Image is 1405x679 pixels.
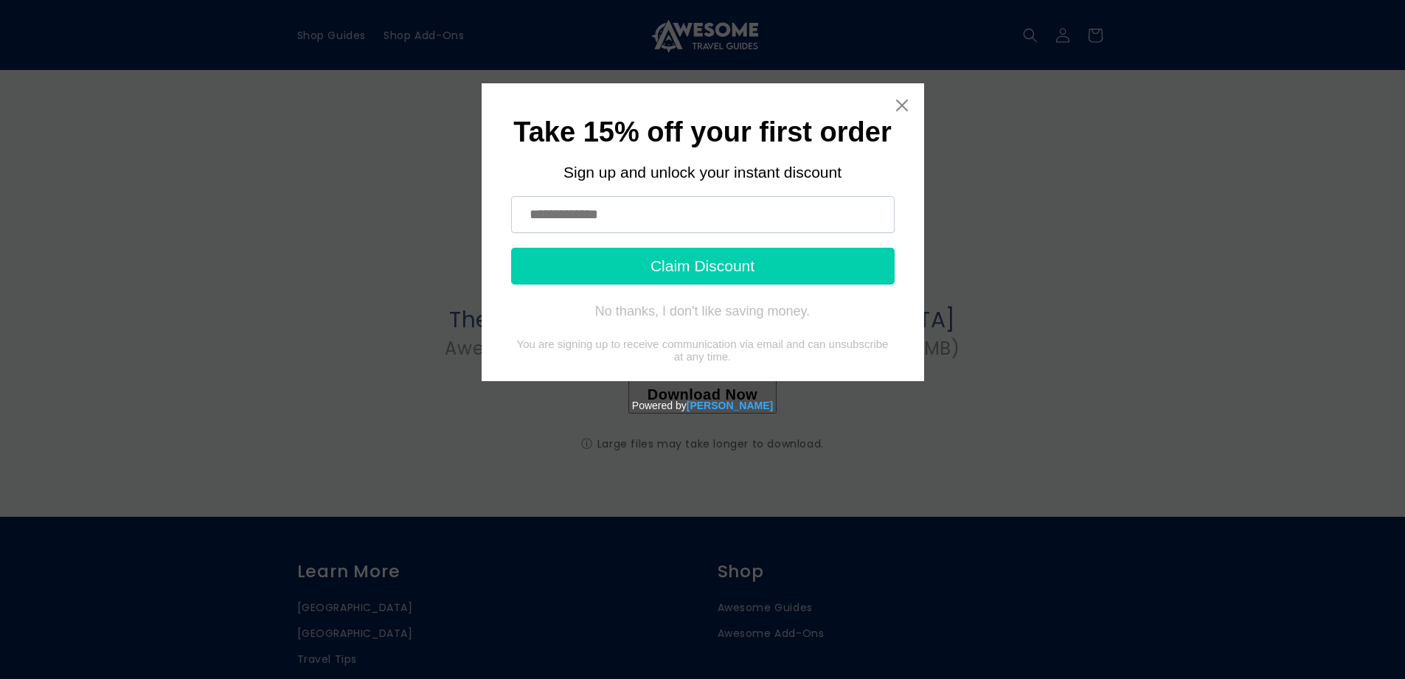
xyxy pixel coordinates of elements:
[595,304,810,318] div: No thanks, I don't like saving money.
[895,98,909,113] a: Close widget
[511,121,895,145] h1: Take 15% off your first order
[687,400,773,411] a: Powered by Tydal
[511,164,895,181] div: Sign up and unlock your instant discount
[6,381,1399,430] div: Powered by
[511,248,895,285] button: Claim Discount
[511,338,895,363] div: You are signing up to receive communication via email and can unsubscribe at any time.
